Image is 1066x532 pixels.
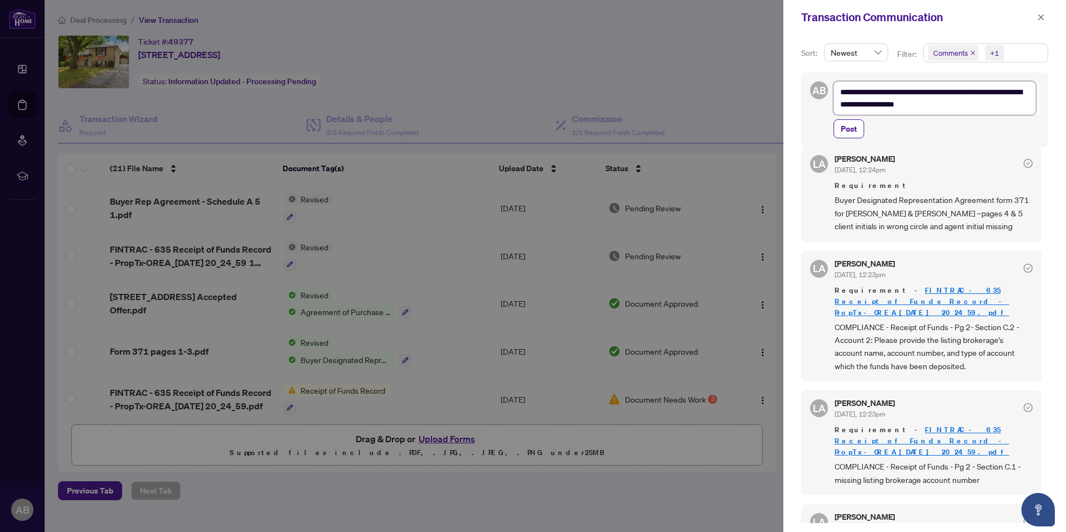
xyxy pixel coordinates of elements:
[835,321,1033,373] span: COMPLIANCE - Receipt of Funds - Pg 2- Section C.2 - Account 2: Please provide the listing brokera...
[835,424,1033,458] span: Requirement -
[835,286,1009,317] a: FINTRAC - 635 Receipt of Funds Record - PropTx-OREA_[DATE] 20_24_59.pdf
[835,155,895,163] h5: [PERSON_NAME]
[812,83,826,98] span: AB
[897,48,918,60] p: Filter:
[1024,159,1033,168] span: check-circle
[813,400,826,416] span: LA
[813,514,826,530] span: LA
[834,119,864,138] button: Post
[835,285,1033,318] span: Requirement -
[801,47,820,59] p: Sort:
[990,47,999,59] div: +1
[933,47,968,59] span: Comments
[801,9,1034,26] div: Transaction Communication
[835,260,895,268] h5: [PERSON_NAME]
[835,460,1033,486] span: COMPLIANCE - Receipt of Funds - Pg 2 - Section C.1 - missing listing brokerage account number
[835,166,885,174] span: [DATE], 12:24pm
[841,120,857,138] span: Post
[1024,517,1033,526] span: check-circle
[835,194,1033,233] span: Buyer Designated Representation Agreement form 371 for [PERSON_NAME] & [PERSON_NAME] –pages 4 & 5...
[835,270,885,279] span: [DATE], 12:23pm
[835,425,1009,457] a: FINTRAC - 635 Receipt of Funds Record - PropTx-OREA_[DATE] 20_24_59.pdf
[928,45,978,61] span: Comments
[831,44,881,61] span: Newest
[970,50,976,56] span: close
[1021,493,1055,526] button: Open asap
[1024,403,1033,412] span: check-circle
[1024,264,1033,273] span: check-circle
[813,260,826,276] span: LA
[835,513,895,521] h5: [PERSON_NAME]
[1037,13,1045,21] span: close
[835,180,1033,191] span: Requirement
[813,156,826,172] span: LA
[835,399,895,407] h5: [PERSON_NAME]
[835,410,885,418] span: [DATE], 12:23pm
